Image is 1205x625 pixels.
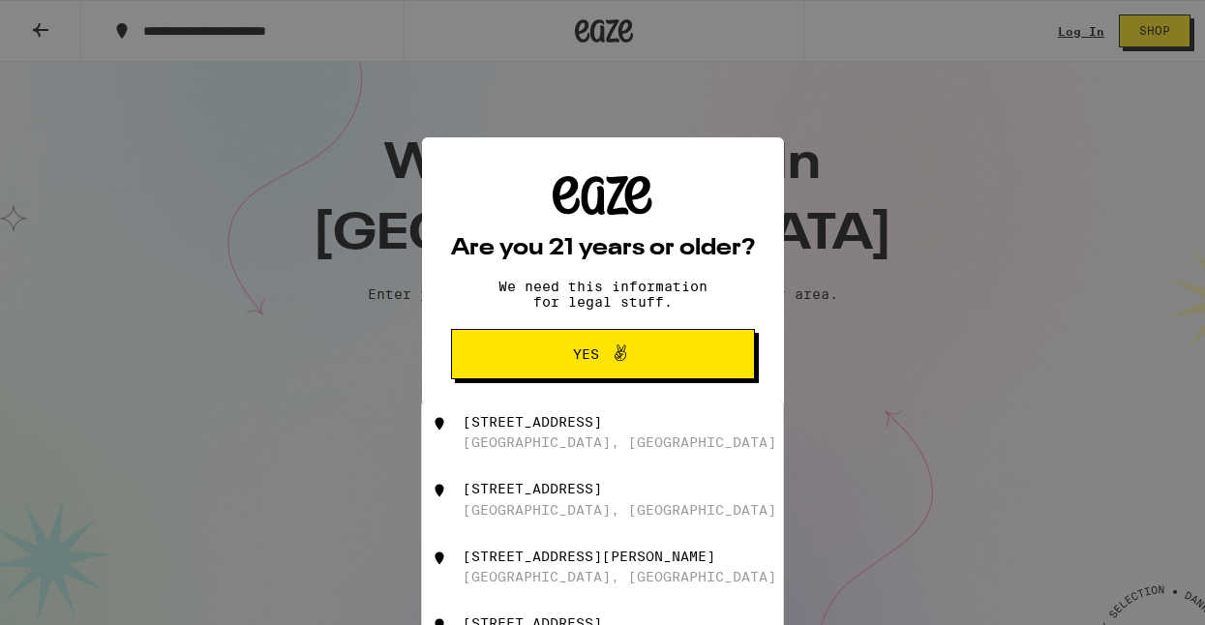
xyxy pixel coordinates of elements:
[463,502,776,518] div: [GEOGRAPHIC_DATA], [GEOGRAPHIC_DATA]
[463,569,776,584] div: [GEOGRAPHIC_DATA], [GEOGRAPHIC_DATA]
[12,14,139,29] span: Hi. Need any help?
[430,414,449,433] img: 12121 West Olympic Boulevard
[482,279,724,310] p: We need this information for legal stuff.
[451,237,755,260] h2: Are you 21 years or older?
[430,481,449,500] img: 12121 Wilshire Boulevard
[463,481,602,496] div: [STREET_ADDRESS]
[430,549,449,568] img: 12121 Santa Monica Boulevard
[573,347,599,361] span: Yes
[463,434,776,450] div: [GEOGRAPHIC_DATA], [GEOGRAPHIC_DATA]
[451,329,755,379] button: Yes
[463,549,715,564] div: [STREET_ADDRESS][PERSON_NAME]
[463,414,602,430] div: [STREET_ADDRESS]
